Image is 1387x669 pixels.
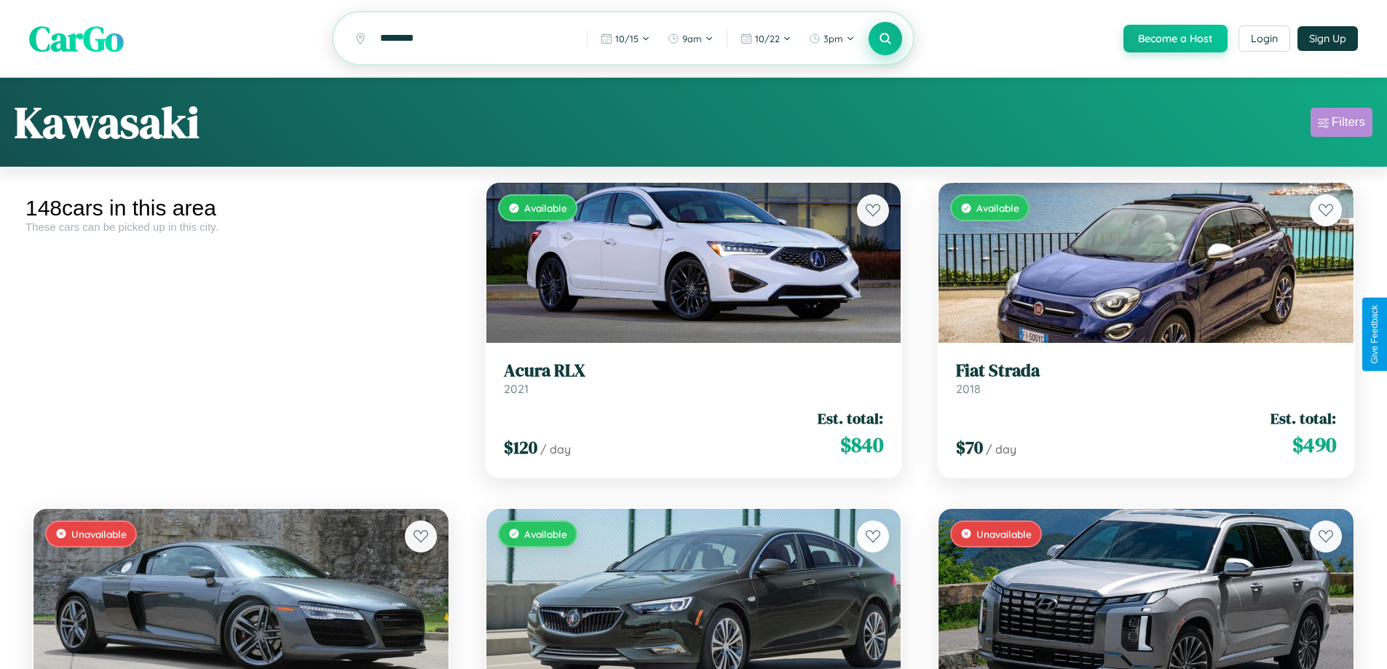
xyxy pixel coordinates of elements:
span: 3pm [823,33,843,44]
button: Filters [1311,108,1372,137]
h1: Kawasaki [15,92,199,152]
span: Unavailable [976,528,1032,540]
span: Available [524,202,567,214]
span: 2021 [504,381,529,396]
span: $ 120 [504,435,537,459]
span: Available [976,202,1019,214]
span: 10 / 22 [755,33,780,44]
button: 10/15 [593,27,657,50]
span: Est. total: [818,408,883,429]
a: Fiat Strada2018 [956,360,1336,396]
span: CarGo [29,15,124,63]
div: Give Feedback [1370,305,1380,364]
div: 148 cars in this area [25,196,457,221]
div: Filters [1332,115,1365,130]
h3: Fiat Strada [956,360,1336,381]
span: $ 70 [956,435,983,459]
button: Login [1238,25,1290,52]
span: 9am [682,33,702,44]
button: Become a Host [1123,25,1228,52]
span: Unavailable [71,528,127,540]
span: 10 / 15 [615,33,639,44]
button: 10/22 [733,27,799,50]
button: Sign Up [1297,26,1358,51]
button: 9am [660,27,721,50]
div: These cars can be picked up in this city. [25,221,457,233]
span: $ 490 [1292,430,1336,459]
h3: Acura RLX [504,360,884,381]
span: / day [540,442,571,456]
span: Available [524,528,567,540]
button: 3pm [802,27,862,50]
span: Est. total: [1271,408,1336,429]
span: 2018 [956,381,981,396]
span: $ 840 [840,430,883,459]
span: / day [986,442,1016,456]
a: Acura RLX2021 [504,360,884,396]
